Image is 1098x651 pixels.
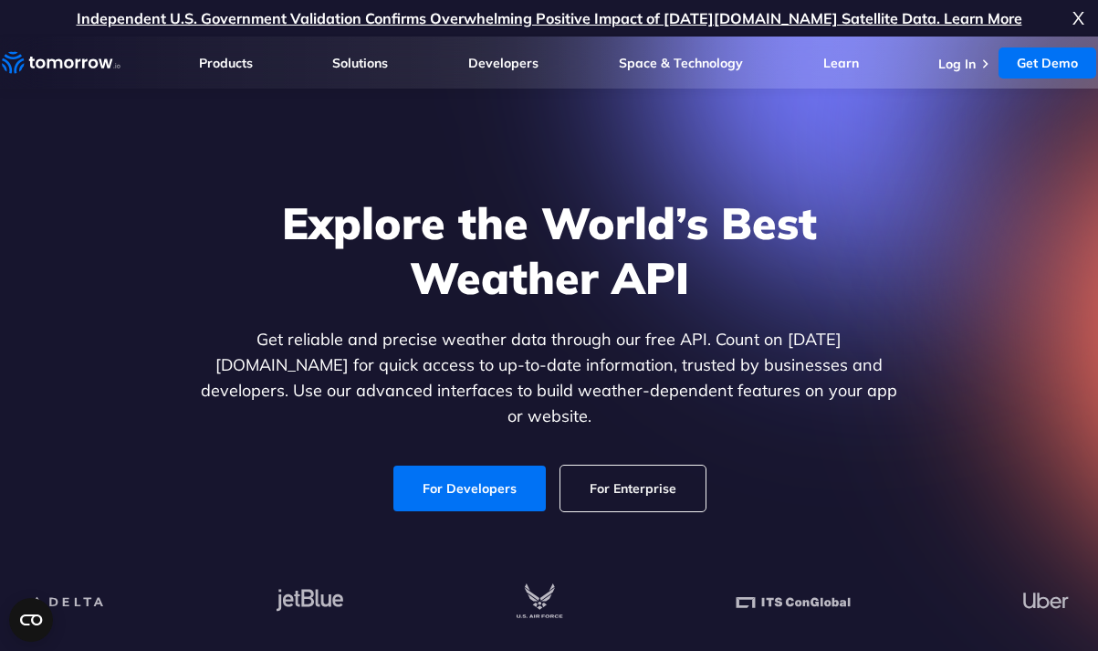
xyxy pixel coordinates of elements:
a: Developers [468,55,539,71]
a: For Developers [393,466,546,511]
h1: Explore the World’s Best Weather API [197,195,902,305]
a: Solutions [332,55,388,71]
button: Open CMP widget [9,598,53,642]
a: Get Demo [999,47,1096,79]
a: Products [199,55,253,71]
a: For Enterprise [560,466,706,511]
a: Independent U.S. Government Validation Confirms Overwhelming Positive Impact of [DATE][DOMAIN_NAM... [77,9,1022,27]
a: Space & Technology [619,55,743,71]
a: Log In [938,56,976,72]
p: Get reliable and precise weather data through our free API. Count on [DATE][DOMAIN_NAME] for quic... [197,327,902,429]
a: Home link [2,49,120,77]
a: Learn [823,55,859,71]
